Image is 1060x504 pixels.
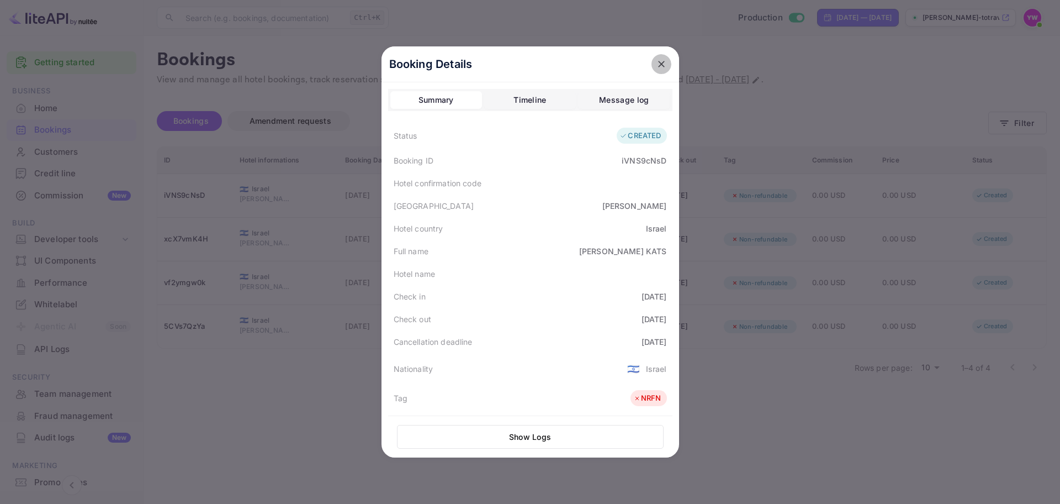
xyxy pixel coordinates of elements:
[394,268,436,280] div: Hotel name
[642,313,667,325] div: [DATE]
[394,177,481,189] div: Hotel confirmation code
[579,245,667,257] div: [PERSON_NAME] KATS
[646,223,667,234] div: Israel
[394,223,443,234] div: Hotel country
[578,91,670,109] button: Message log
[622,155,666,166] div: iVNS9cNsD
[642,291,667,302] div: [DATE]
[394,130,417,141] div: Status
[394,313,431,325] div: Check out
[394,336,473,348] div: Cancellation deadline
[602,200,667,212] div: [PERSON_NAME]
[651,54,671,74] button: close
[627,359,640,379] span: United States
[642,336,667,348] div: [DATE]
[389,56,473,72] p: Booking Details
[394,363,433,375] div: Nationality
[397,425,664,449] button: Show Logs
[394,200,474,212] div: [GEOGRAPHIC_DATA]
[619,130,661,141] div: CREATED
[390,91,482,109] button: Summary
[513,93,546,107] div: Timeline
[394,291,426,302] div: Check in
[394,245,428,257] div: Full name
[646,363,667,375] div: Israel
[394,392,407,404] div: Tag
[599,93,649,107] div: Message log
[484,91,576,109] button: Timeline
[394,155,434,166] div: Booking ID
[418,93,454,107] div: Summary
[633,393,661,404] div: NRFN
